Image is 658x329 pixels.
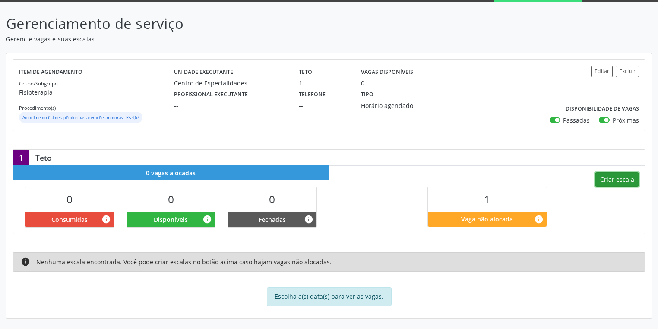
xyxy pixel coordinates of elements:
[21,257,30,266] i: info
[563,116,590,125] label: Passadas
[299,66,312,79] label: Teto
[299,88,326,101] label: Telefone
[13,252,645,272] div: Nenhuma escala encontrada. Você pode criar escalas no botão acima caso hajam vagas não alocadas.
[361,66,413,79] label: Vagas disponíveis
[616,66,639,77] button: Excluir
[534,215,544,224] i: Quantidade de vagas restantes do teto de vagas
[19,66,82,79] label: Item de agendamento
[202,215,212,224] i: Vagas alocadas e sem marcações associadas
[154,215,188,224] span: Disponíveis
[66,192,73,206] span: 0
[299,101,349,110] div: --
[267,287,392,306] div: Escolha a(s) data(s) para ver as vagas.
[174,66,233,79] label: Unidade executante
[101,215,111,224] i: Vagas alocadas que possuem marcações associadas
[168,192,174,206] span: 0
[361,101,442,110] div: Horário agendado
[174,88,248,101] label: Profissional executante
[304,215,313,224] i: Vagas alocadas e sem marcações associadas que tiveram sua disponibilidade fechada
[174,101,287,110] div: --
[461,215,513,224] span: Vaga não alocada
[13,165,329,180] div: 0 vagas alocadas
[22,115,139,120] small: Atendimento fisioterapêutico nas alterações motoras - R$ 4,67
[6,35,458,44] p: Gerencie vagas e suas escalas
[29,153,58,162] div: Teto
[19,88,174,97] p: Fisioterapia
[591,66,613,77] button: Editar
[566,102,639,116] label: Disponibilidade de vagas
[613,116,639,125] label: Próximas
[174,79,287,88] div: Centro de Especialidades
[361,88,373,101] label: Tipo
[361,79,364,88] div: 0
[595,172,639,187] button: Criar escala
[259,215,286,224] span: Fechadas
[299,79,349,88] div: 1
[269,192,275,206] span: 0
[6,13,458,35] p: Gerenciamento de serviço
[13,150,29,165] div: 1
[19,80,58,87] small: Grupo/Subgrupo
[484,192,490,206] span: 1
[19,104,56,111] small: Procedimento(s)
[51,215,88,224] span: Consumidas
